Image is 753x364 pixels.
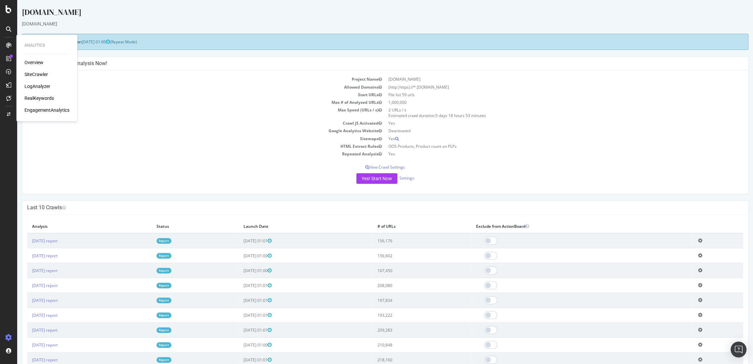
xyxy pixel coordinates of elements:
td: Yes [368,135,726,142]
th: Launch Date [221,220,355,233]
div: [DOMAIN_NAME] [5,20,731,27]
span: [DATE] 01:01 [226,238,254,244]
span: [DATE] 01:01 [226,283,254,288]
td: Max # of Analysed URLs [10,99,368,106]
a: Report [139,298,154,303]
td: Max Speed (URLs / s) [10,106,368,119]
td: File list 59 urls [368,91,726,99]
td: 167,450 [355,263,454,278]
h4: Last 10 Crawls [10,204,726,211]
span: 5 days 18 hours 53 minutes [418,113,469,118]
a: Report [139,357,154,363]
td: Start URLs [10,91,368,99]
a: [DATE] report [15,357,40,363]
span: [DATE] 01:00 [65,39,93,45]
td: 193,222 [355,308,454,323]
a: Report [139,238,154,244]
button: Yes! Start Now [339,173,380,184]
td: Sitemaps [10,135,368,142]
td: 1,000,000 [368,99,726,106]
a: Report [139,327,154,333]
a: [DATE] report [15,298,40,303]
div: Analytics [24,43,69,48]
td: 2 URLs / s Estimated crawl duration: [368,106,726,119]
td: Yes [368,150,726,158]
a: [DATE] report [15,283,40,288]
td: Crawl JS Activated [10,119,368,127]
a: [DATE] report [15,268,40,273]
td: Yes [368,119,726,127]
a: [DATE] report [15,312,40,318]
a: Report [139,253,154,259]
td: Deactivated [368,127,726,135]
span: [DATE] 01:01 [226,298,254,303]
span: [DATE] 01:00 [226,342,254,348]
a: Overview [24,59,43,66]
span: [DATE] 01:01 [226,312,254,318]
td: Repeated Analysis [10,150,368,158]
a: RealKeywords [24,95,54,101]
div: Open Intercom Messenger [731,342,746,357]
span: [DATE] 01:01 [226,357,254,363]
a: Report [139,268,154,273]
td: 156,176 [355,233,454,248]
p: View Crawl Settings [10,164,726,170]
td: 208,080 [355,278,454,293]
th: Exclude from ActionBoard [454,220,676,233]
a: SiteCrawler [24,71,48,78]
td: 209,283 [355,323,454,338]
td: 156,602 [355,248,454,263]
td: 197,834 [355,293,454,308]
th: Analysis [10,220,134,233]
td: [DOMAIN_NAME] [368,75,726,83]
span: [DATE] 01:00 [226,253,254,259]
h4: Configure your New Analysis Now! [10,60,726,67]
td: Allowed Domains [10,83,368,91]
a: EngagementAnalytics [24,107,69,113]
th: Status [134,220,221,233]
span: [DATE] 01:00 [226,268,254,273]
a: Report [139,312,154,318]
a: [DATE] report [15,342,40,348]
div: (Repeat Mode) [5,34,731,50]
a: Report [139,283,154,288]
td: Project Name [10,75,368,83]
a: Settings [382,175,397,181]
th: # of URLs [355,220,454,233]
a: [DATE] report [15,327,40,333]
td: OOS Products, Product count on PLPs [368,142,726,150]
a: [DATE] report [15,253,40,259]
td: HTML Extract Rules [10,142,368,150]
span: [DATE] 01:01 [226,327,254,333]
a: [DATE] report [15,238,40,244]
strong: Next Launch Scheduled for: [10,39,65,45]
div: [DOMAIN_NAME] [5,7,731,20]
td: (http|https)://*.[DOMAIN_NAME] [368,83,726,91]
td: 210,848 [355,338,454,352]
a: LogAnalyzer [24,83,50,90]
a: Report [139,342,154,348]
td: Google Analytics Website [10,127,368,135]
